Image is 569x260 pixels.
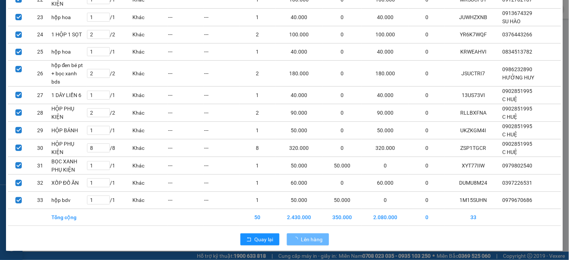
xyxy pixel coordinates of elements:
[204,174,240,191] td: ---
[301,235,323,244] span: Lên hàng
[29,139,51,157] td: 30
[503,66,533,72] span: 0986232890
[168,157,204,174] td: ---
[132,104,168,121] td: Khác
[132,139,168,157] td: Khác
[323,121,362,139] td: 0
[240,8,276,26] td: 1
[87,86,132,104] td: / 1
[132,8,168,26] td: Khác
[51,157,87,174] td: BỌC XANH PHỤ KIỆN
[168,191,204,209] td: ---
[132,157,168,174] td: Khác
[362,43,409,60] td: 40.000
[409,139,445,157] td: 0
[276,121,323,139] td: 50.000
[168,104,204,121] td: ---
[409,26,445,43] td: 0
[87,157,132,174] td: / 1
[240,139,276,157] td: 8
[276,157,323,174] td: 50.000
[503,163,533,169] span: 0979802540
[362,157,409,174] td: 0
[276,86,323,104] td: 40.000
[168,43,204,60] td: ---
[204,60,240,86] td: ---
[362,174,409,191] td: 60.000
[503,96,518,102] span: C HUỆ
[51,26,87,43] td: 1 HỘP 1 SỌT
[51,174,87,191] td: XỐP ĐỒ ĂN
[240,209,276,226] td: 50
[132,43,168,60] td: Khác
[445,139,502,157] td: ZSP1TGCR
[323,139,362,157] td: 0
[87,43,132,60] td: / 1
[503,18,521,24] span: SU HÀO
[362,191,409,209] td: 0
[246,237,252,243] span: rollback
[132,191,168,209] td: Khác
[323,209,362,226] td: 350.000
[240,233,279,245] button: rollbackQuay lại
[503,123,533,129] span: 0902851995
[503,75,534,81] span: HƯỞNG HUY
[323,43,362,60] td: 0
[409,104,445,121] td: 0
[51,104,87,121] td: HỘP PHỤ KIỆN
[323,86,362,104] td: 0
[362,121,409,139] td: 50.000
[445,60,502,86] td: JSUCTRI7
[445,86,502,104] td: 13US73VI
[362,86,409,104] td: 40.000
[503,49,533,55] span: 0834513782
[276,209,323,226] td: 2.430.000
[445,104,502,121] td: RLLBXFNA
[409,121,445,139] td: 0
[51,139,87,157] td: HỘP PHỤ KIỆN
[276,139,323,157] td: 320.000
[168,26,204,43] td: ---
[240,191,276,209] td: 1
[445,8,502,26] td: JUWHZXNB
[323,191,362,209] td: 50.000
[29,191,51,209] td: 33
[409,86,445,104] td: 0
[204,86,240,104] td: ---
[276,60,323,86] td: 180.000
[445,191,502,209] td: 1M15SUHN
[362,104,409,121] td: 90.000
[503,31,533,37] span: 0376443266
[445,174,502,191] td: DUMU8M24
[240,121,276,139] td: 1
[276,191,323,209] td: 50.000
[503,114,518,120] span: C HUỆ
[240,43,276,60] td: 1
[445,26,502,43] td: YR6K7WQF
[503,197,533,203] span: 0979670686
[323,174,362,191] td: 0
[240,26,276,43] td: 2
[445,209,502,226] td: 33
[445,43,502,60] td: KRWEAHVI
[503,10,533,16] span: 0913674329
[276,8,323,26] td: 40.000
[51,43,87,60] td: hộp hoa
[240,104,276,121] td: 2
[503,131,518,137] span: C HUỆ
[29,157,51,174] td: 31
[323,60,362,86] td: 0
[240,174,276,191] td: 1
[276,174,323,191] td: 60.000
[204,104,240,121] td: ---
[51,8,87,26] td: hộp hoa
[445,157,502,174] td: XYT77IIW
[51,121,87,139] td: HỘP BÁNH
[323,157,362,174] td: 50.000
[168,60,204,86] td: ---
[51,191,87,209] td: hộp bdv
[204,139,240,157] td: ---
[240,60,276,86] td: 2
[409,157,445,174] td: 0
[362,8,409,26] td: 40.000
